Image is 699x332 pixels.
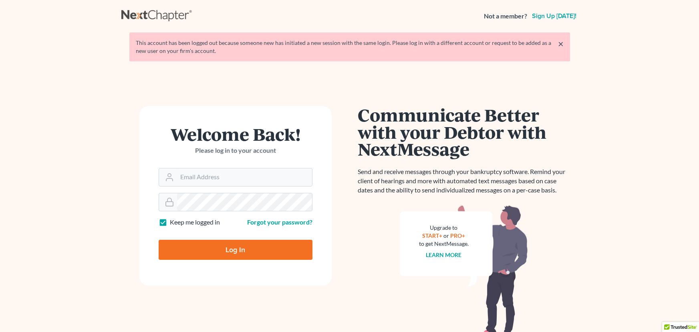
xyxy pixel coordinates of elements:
[419,224,469,232] div: Upgrade to
[159,240,312,260] input: Log In
[170,218,220,227] label: Keep me logged in
[419,240,469,248] div: to get NextMessage.
[426,251,461,258] a: Learn more
[159,126,312,143] h1: Welcome Back!
[443,232,449,239] span: or
[358,167,570,195] p: Send and receive messages through your bankruptcy software. Remind your client of hearings and mo...
[450,232,465,239] a: PRO+
[358,106,570,158] h1: Communicate Better with your Debtor with NextMessage
[530,13,578,19] a: Sign up [DATE]!
[177,168,312,186] input: Email Address
[558,39,564,49] a: ×
[422,232,442,239] a: START+
[159,146,312,155] p: Please log in to your account
[136,39,564,55] div: This account has been logged out because someone new has initiated a new session with the same lo...
[247,218,312,226] a: Forgot your password?
[484,12,527,21] strong: Not a member?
